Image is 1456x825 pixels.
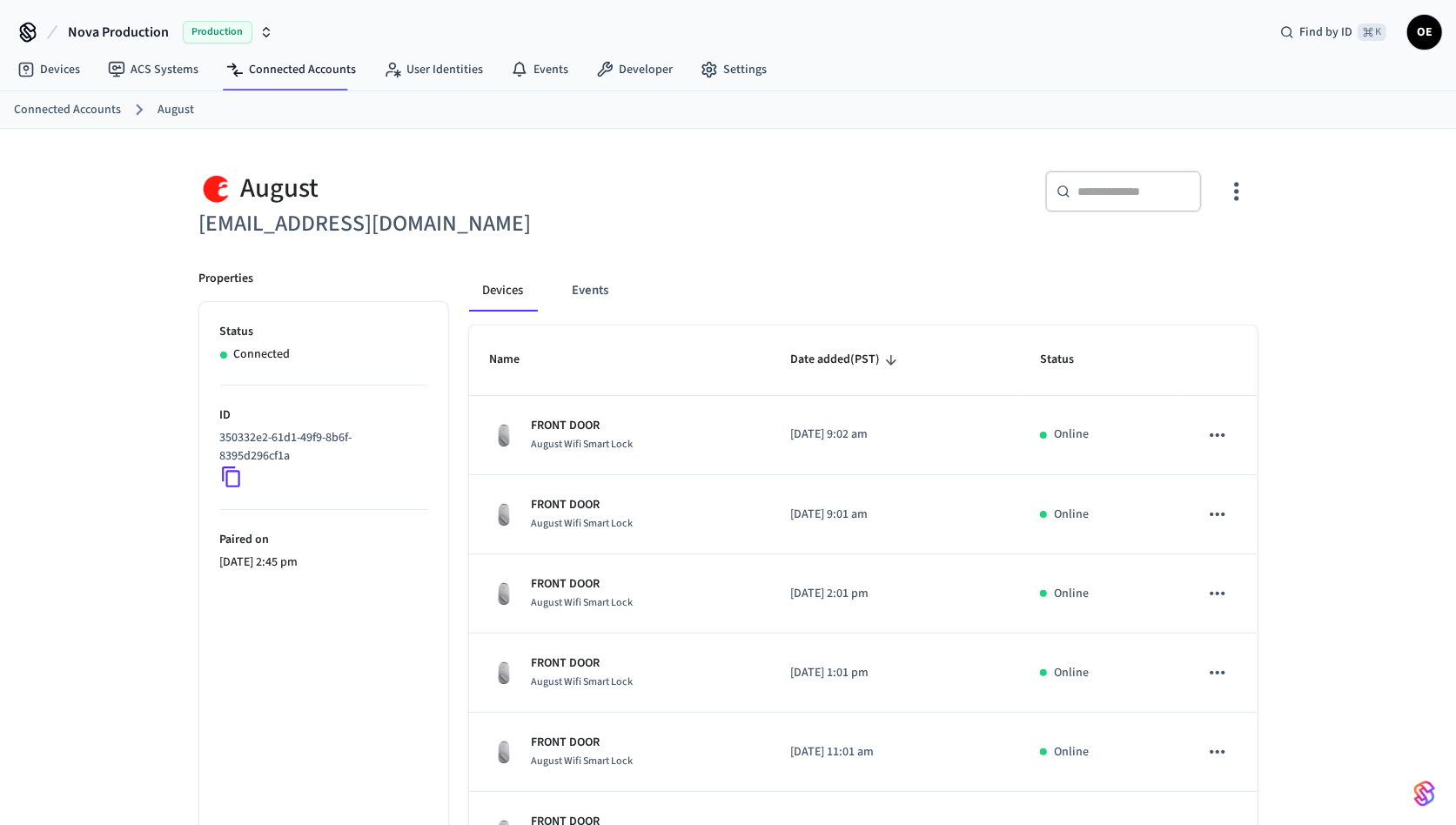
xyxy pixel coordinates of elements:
[532,417,634,435] p: FRONT DOOR
[582,54,687,85] a: Developer
[370,54,497,85] a: User Identities
[790,664,998,682] p: [DATE] 1:01 pm
[790,426,998,444] p: [DATE] 9:02 am
[490,659,518,687] img: August Wifi Smart Lock 3rd Gen, Silver, Front
[199,206,718,242] h6: [EMAIL_ADDRESS][DOMAIN_NAME]
[790,346,902,373] span: Date added(PST)
[532,437,634,452] span: August Wifi Smart Lock
[490,738,518,766] img: August Wifi Smart Lock 3rd Gen, Silver, Front
[1054,585,1089,603] p: Online
[220,406,427,425] p: ID
[497,54,582,85] a: Events
[532,654,634,673] p: FRONT DOOR
[3,54,94,85] a: Devices
[1409,17,1440,48] span: OE
[559,270,623,312] button: Events
[158,101,194,119] a: August
[687,54,781,85] a: Settings
[532,595,634,610] span: August Wifi Smart Lock
[532,754,634,768] span: August Wifi Smart Lock
[790,506,998,524] p: [DATE] 9:01 am
[469,270,538,312] button: Devices
[14,101,121,119] a: Connected Accounts
[1358,23,1386,41] span: ⌘ K
[1054,506,1089,524] p: Online
[94,54,212,85] a: ACS Systems
[1054,664,1089,682] p: Online
[183,21,252,44] span: Production
[199,171,234,206] img: August Logo, Square
[532,496,634,514] p: FRONT DOOR
[490,421,518,449] img: August Wifi Smart Lock 3rd Gen, Silver, Front
[1266,17,1400,48] div: Find by ID⌘ K
[220,531,427,549] p: Paired on
[1407,15,1442,50] button: OE
[68,22,169,43] span: Nova Production
[220,429,420,466] p: 350332e2-61d1-49f9-8b6f-8395d296cf1a
[199,171,718,206] div: August
[532,516,634,531] span: August Wifi Smart Lock
[532,734,634,752] p: FRONT DOOR
[1054,743,1089,761] p: Online
[790,585,998,603] p: [DATE] 2:01 pm
[532,674,634,689] span: August Wifi Smart Lock
[220,553,427,572] p: [DATE] 2:45 pm
[1040,346,1097,373] span: Status
[490,346,543,373] span: Name
[1054,426,1089,444] p: Online
[490,580,518,607] img: August Wifi Smart Lock 3rd Gen, Silver, Front
[199,270,254,288] p: Properties
[490,500,518,528] img: August Wifi Smart Lock 3rd Gen, Silver, Front
[532,575,634,594] p: FRONT DOOR
[1299,23,1352,41] span: Find by ID
[212,54,370,85] a: Connected Accounts
[469,270,1258,312] div: connected account tabs
[234,345,291,364] p: Connected
[220,323,427,341] p: Status
[1414,780,1435,808] img: SeamLogoGradient.69752ec5.svg
[790,743,998,761] p: [DATE] 11:01 am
